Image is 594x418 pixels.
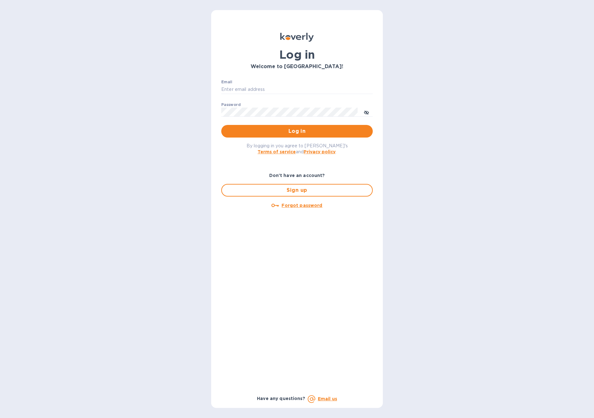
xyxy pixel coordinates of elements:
a: Privacy policy [304,149,336,154]
span: By logging in you agree to [PERSON_NAME]'s and . [247,143,348,154]
span: Log in [226,127,368,135]
label: Password [221,103,241,107]
u: Forgot password [282,203,322,208]
button: Log in [221,125,373,138]
h3: Welcome to [GEOGRAPHIC_DATA]! [221,64,373,70]
b: Don't have an account? [269,173,325,178]
h1: Log in [221,48,373,61]
label: Email [221,80,232,84]
input: Enter email address [221,85,373,94]
button: toggle password visibility [360,106,373,118]
span: Sign up [227,186,367,194]
img: Koverly [280,33,314,42]
button: Sign up [221,184,373,197]
b: Have any questions? [257,396,305,401]
a: Email us [318,396,337,401]
a: Terms of service [258,149,296,154]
